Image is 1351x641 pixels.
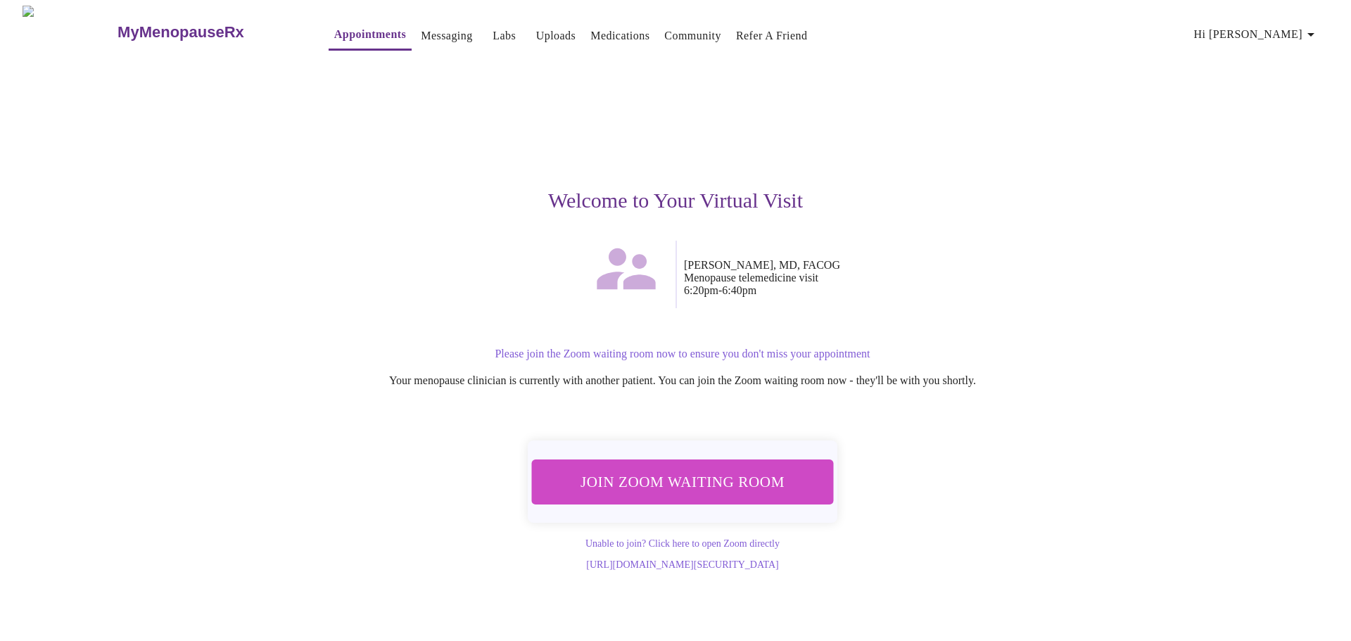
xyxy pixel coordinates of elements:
img: MyMenopauseRx Logo [23,6,116,58]
a: Appointments [334,25,406,44]
button: Labs [482,22,527,50]
h3: MyMenopauseRx [118,23,244,42]
a: Medications [590,26,649,46]
button: Refer a Friend [730,22,813,50]
button: Messaging [415,22,478,50]
a: Uploads [536,26,576,46]
a: Labs [493,26,516,46]
a: Community [664,26,721,46]
a: MyMenopauseRx [116,8,300,57]
p: [PERSON_NAME], MD, FACOG Menopause telemedicine visit 6:20pm - 6:40pm [684,259,1109,297]
button: Hi [PERSON_NAME] [1188,20,1325,49]
button: Medications [585,22,655,50]
span: Hi [PERSON_NAME] [1194,25,1319,44]
a: Messaging [421,26,472,46]
h3: Welcome to Your Virtual Visit [242,189,1109,212]
span: Join Zoom Waiting Room [550,469,815,495]
a: Refer a Friend [736,26,808,46]
button: Join Zoom Waiting Room [532,459,834,504]
p: Your menopause clinician is currently with another patient. You can join the Zoom waiting room no... [256,374,1109,387]
a: Unable to join? Click here to open Zoom directly [585,538,780,549]
button: Uploads [531,22,582,50]
button: Appointments [329,20,412,51]
a: [URL][DOMAIN_NAME][SECURITY_DATA] [586,559,778,570]
p: Please join the Zoom waiting room now to ensure you don't miss your appointment [256,348,1109,360]
button: Community [659,22,727,50]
